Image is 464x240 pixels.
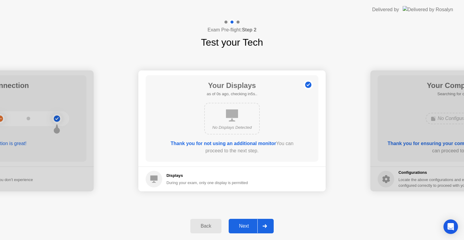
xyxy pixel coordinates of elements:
div: Open Intercom Messenger [443,219,458,234]
h5: Displays [166,173,248,179]
h5: as of 0s ago, checking in5s.. [207,91,257,97]
img: Delivered by Rosalyn [403,6,453,13]
button: Next [229,219,274,233]
h4: Exam Pre-flight: [208,26,256,34]
div: You can proceed to the next step. [163,140,301,154]
div: During your exam, only one display is permitted [166,180,248,186]
b: Thank you for not using an additional monitor [171,141,276,146]
b: Step 2 [242,27,256,32]
button: Back [190,219,221,233]
h1: Test your Tech [201,35,263,50]
div: No Displays Detected [210,125,254,131]
div: Next [230,223,257,229]
div: Back [192,223,220,229]
div: Delivered by [372,6,399,13]
h1: Your Displays [207,80,257,91]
